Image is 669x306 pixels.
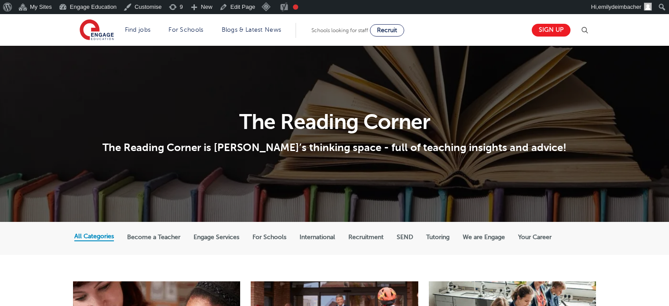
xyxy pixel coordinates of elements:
[252,233,286,241] label: For Schools
[598,4,641,10] span: emilydeimbacher
[168,26,203,33] a: For Schools
[370,24,404,37] a: Recruit
[74,232,114,240] label: All Categories
[222,26,281,33] a: Blogs & Latest News
[463,233,505,241] label: We are Engage
[348,233,384,241] label: Recruitment
[377,27,397,33] span: Recruit
[194,233,239,241] label: Engage Services
[80,19,114,41] img: Engage Education
[532,24,570,37] a: Sign up
[311,27,368,33] span: Schools looking for staff
[74,111,595,133] h1: The Reading Corner
[125,26,151,33] a: Find jobs
[518,233,552,241] label: Your Career
[397,233,413,241] label: SEND
[127,233,180,241] label: Become a Teacher
[293,4,298,10] div: Focus keyphrase not set
[300,233,335,241] label: International
[426,233,450,241] label: Tutoring
[74,141,595,154] p: The Reading Corner is [PERSON_NAME]’s thinking space - full of teaching insights and advice!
